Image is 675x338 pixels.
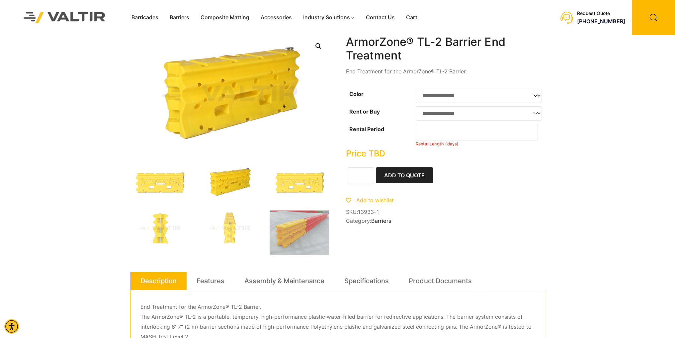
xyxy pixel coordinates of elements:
[270,211,329,255] img: A long, segmented barrier in yellow and red, placed on a concrete surface, likely for traffic con...
[416,124,538,140] input: Number
[358,209,379,215] span: 13933-1
[349,108,380,115] label: Rent or Buy
[200,211,260,246] img: A stack of yellow interlocking traffic barriers with metal connectors for stability.
[400,13,423,23] a: Cart
[346,35,545,62] h1: ArmorZone® TL-2 Barrier End Treatment
[126,13,164,23] a: Barricades
[346,218,545,224] span: Category:
[346,122,416,148] th: Rental Period
[416,141,459,146] small: Rental Length (days)
[195,13,255,23] a: Composite Matting
[4,319,19,334] div: Accessibility Menu
[140,302,535,312] p: End Treatment for the ArmorZone® TL-2 Barrier.
[15,3,114,32] img: Valtir Rentals
[197,272,224,290] a: Features
[130,211,190,246] img: A yellow, zigzag-shaped object with a metal rod, likely a tool or equipment component.
[200,165,260,201] img: A bright yellow, rectangular plastic block with various holes and grooves, likely used for safety...
[577,18,625,25] a: call (888) 496-3625
[360,13,400,23] a: Contact Us
[376,167,433,183] button: Add to Quote
[130,165,190,201] img: A bright yellow plastic component with various holes and cutouts, likely used in machinery or equ...
[312,40,324,52] a: Open this option
[346,209,545,215] span: SKU:
[140,272,177,290] a: Description
[244,272,324,290] a: Assembly & Maintenance
[344,272,389,290] a: Specifications
[577,11,625,16] div: Request Quote
[409,272,472,290] a: Product Documents
[297,13,360,23] a: Industry Solutions
[270,165,329,201] img: A bright yellow plastic component with various holes and cutouts, likely used in machinery or equ...
[349,91,364,97] label: Color
[356,197,394,204] span: Add to wishlist
[255,13,297,23] a: Accessories
[371,217,391,224] a: Barriers
[348,167,374,184] input: Product quantity
[164,13,195,23] a: Barriers
[346,148,385,158] bdi: Price TBD
[346,67,545,75] p: End Treatment for the ArmorZone® TL-2 Barrier.
[346,197,394,204] a: Add to wishlist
